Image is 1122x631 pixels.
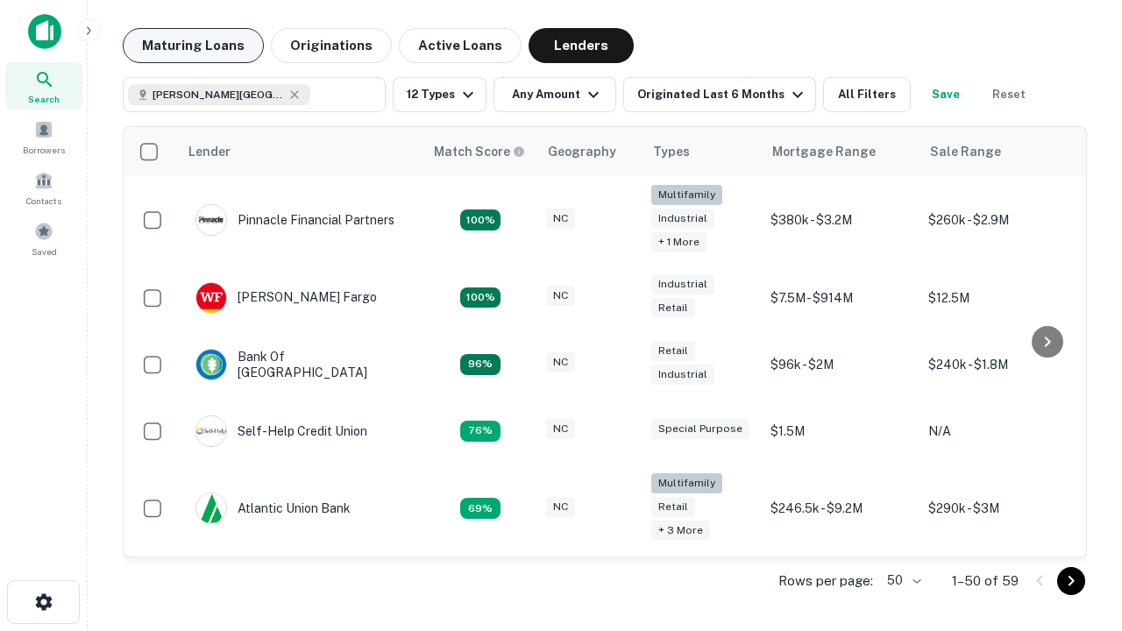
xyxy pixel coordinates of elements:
div: NC [546,352,575,372]
button: All Filters [823,77,911,112]
td: $246.5k - $9.2M [762,464,920,553]
div: Matching Properties: 11, hasApolloMatch: undefined [460,421,501,442]
th: Types [643,127,762,176]
img: picture [196,493,226,523]
div: Bank Of [GEOGRAPHIC_DATA] [195,349,406,380]
img: picture [196,283,226,313]
div: Multifamily [651,473,722,493]
a: Saved [5,215,82,262]
button: Maturing Loans [123,28,264,63]
button: Originations [271,28,392,63]
td: $12.5M [920,265,1077,331]
img: picture [196,350,226,379]
a: Borrowers [5,113,82,160]
span: Search [28,92,60,106]
button: 12 Types [393,77,486,112]
div: 50 [880,568,924,593]
div: Retail [651,341,695,361]
button: Go to next page [1057,567,1085,595]
td: $290k - $3M [920,464,1077,553]
th: Sale Range [920,127,1077,176]
div: Matching Properties: 10, hasApolloMatch: undefined [460,498,501,519]
div: Originated Last 6 Months [637,84,808,105]
p: 1–50 of 59 [952,571,1019,592]
div: Retail [651,497,695,517]
div: Self-help Credit Union [195,415,367,447]
div: Matching Properties: 15, hasApolloMatch: undefined [460,287,501,308]
div: Pinnacle Financial Partners [195,204,394,236]
td: $96k - $2M [762,331,920,398]
div: Capitalize uses an advanced AI algorithm to match your search with the best lender. The match sco... [434,142,525,161]
th: Lender [178,127,423,176]
div: Matching Properties: 14, hasApolloMatch: undefined [460,354,501,375]
th: Mortgage Range [762,127,920,176]
td: $380k - $3.2M [762,176,920,265]
img: picture [196,416,226,446]
div: Lender [188,141,231,162]
div: Matching Properties: 26, hasApolloMatch: undefined [460,209,501,230]
a: Search [5,62,82,110]
div: Retail [651,298,695,318]
div: Types [653,141,690,162]
div: [PERSON_NAME] Fargo [195,282,377,314]
iframe: Chat Widget [1034,435,1122,519]
a: Contacts [5,164,82,211]
span: Contacts [26,194,61,208]
button: Any Amount [494,77,616,112]
div: NC [546,497,575,517]
span: Saved [32,245,57,259]
div: Industrial [651,274,714,294]
button: Originated Last 6 Months [623,77,816,112]
div: Sale Range [930,141,1001,162]
h6: Match Score [434,142,522,161]
div: NC [546,286,575,306]
th: Geography [537,127,643,176]
div: NC [546,209,575,229]
td: $260k - $2.9M [920,176,1077,265]
button: Reset [981,77,1037,112]
button: Lenders [529,28,634,63]
button: Save your search to get updates of matches that match your search criteria. [918,77,974,112]
td: $240k - $1.8M [920,331,1077,398]
div: Atlantic Union Bank [195,493,351,524]
div: Special Purpose [651,419,749,439]
div: NC [546,419,575,439]
td: N/A [920,398,1077,464]
button: Active Loans [399,28,522,63]
img: capitalize-icon.png [28,14,61,49]
div: + 3 more [651,521,710,541]
div: + 1 more [651,232,707,252]
span: Borrowers [23,143,65,157]
p: Rows per page: [778,571,873,592]
div: Multifamily [651,185,722,205]
div: Geography [548,141,616,162]
td: $7.5M - $914M [762,265,920,331]
div: Mortgage Range [772,141,876,162]
th: Capitalize uses an advanced AI algorithm to match your search with the best lender. The match sco... [423,127,537,176]
td: $1.5M [762,398,920,464]
div: Industrial [651,365,714,385]
div: Industrial [651,209,714,229]
span: [PERSON_NAME][GEOGRAPHIC_DATA], [GEOGRAPHIC_DATA] [153,87,284,103]
img: picture [196,205,226,235]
